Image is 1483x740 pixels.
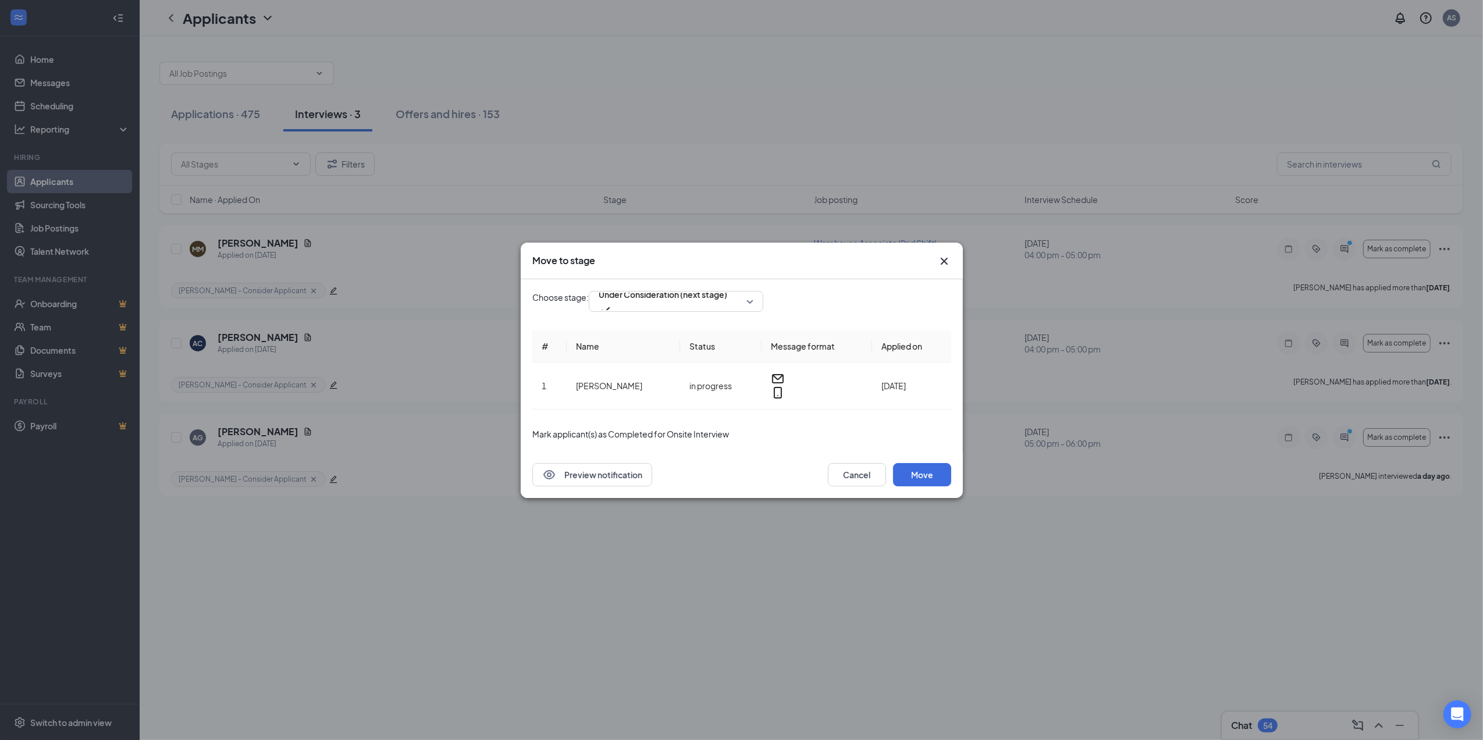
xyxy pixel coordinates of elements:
[937,254,951,268] svg: Cross
[771,386,785,400] svg: MobileSms
[680,330,761,362] th: Status
[566,362,680,410] td: [PERSON_NAME]
[532,291,589,312] span: Choose stage:
[542,380,546,391] span: 1
[566,330,680,362] th: Name
[1443,700,1471,728] div: Open Intercom Messenger
[680,362,761,410] td: in progress
[762,330,872,362] th: Message format
[599,286,727,303] span: Under Consideration (next stage)
[532,428,951,440] p: Mark applicant(s) as Completed for Onsite Interview
[893,463,951,486] button: Move
[532,330,567,362] th: #
[937,254,951,268] button: Close
[872,362,951,410] td: [DATE]
[872,330,951,362] th: Applied on
[599,303,613,317] svg: Checkmark
[532,254,595,267] h3: Move to stage
[771,372,785,386] svg: Email
[532,463,652,486] button: EyePreview notification
[542,468,556,482] svg: Eye
[828,463,886,486] button: Cancel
